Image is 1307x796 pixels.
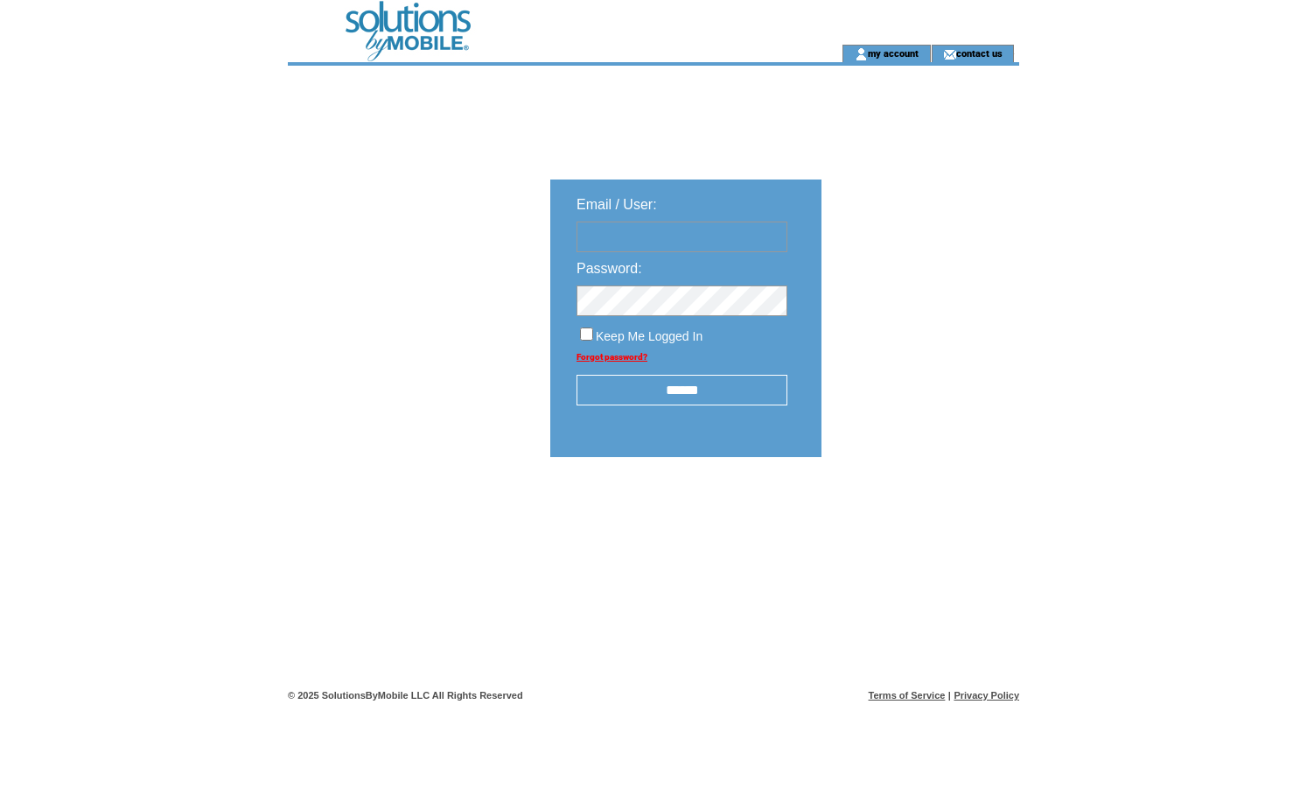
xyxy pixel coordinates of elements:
img: account_icon.gif [855,47,868,61]
span: Email / User: [577,197,657,212]
span: Keep Me Logged In [596,329,702,343]
span: Password: [577,261,642,276]
a: Privacy Policy [954,690,1019,701]
a: Terms of Service [869,690,946,701]
a: Forgot password? [577,352,647,362]
span: | [948,690,951,701]
span: © 2025 SolutionsByMobile LLC All Rights Reserved [288,690,523,701]
a: contact us [956,47,1003,59]
a: my account [868,47,919,59]
img: contact_us_icon.gif [943,47,956,61]
img: transparent.png [872,501,960,523]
